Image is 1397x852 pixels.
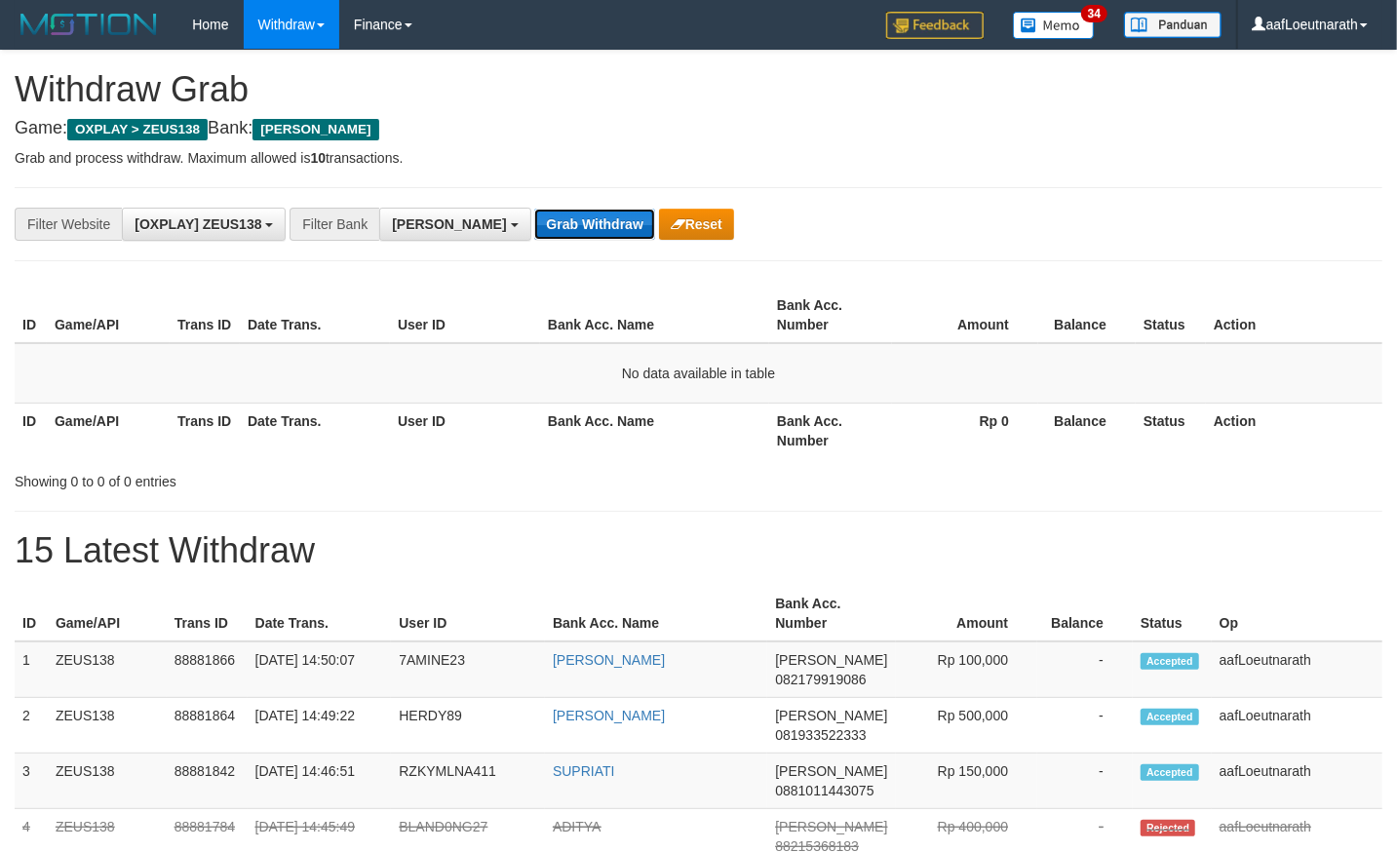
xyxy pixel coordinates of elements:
[775,727,866,743] span: Copy 081933522333 to clipboard
[15,208,122,241] div: Filter Website
[886,12,984,39] img: Feedback.jpg
[248,754,392,809] td: [DATE] 14:46:51
[390,288,540,343] th: User ID
[767,586,895,641] th: Bank Acc. Number
[553,708,665,723] a: [PERSON_NAME]
[391,698,545,754] td: HERDY89
[1124,12,1222,38] img: panduan.png
[15,343,1382,404] td: No data available in table
[1141,764,1199,781] span: Accepted
[534,209,654,240] button: Grab Withdraw
[1133,586,1212,641] th: Status
[1136,288,1206,343] th: Status
[1037,754,1133,809] td: -
[47,288,170,343] th: Game/API
[379,208,530,241] button: [PERSON_NAME]
[167,698,248,754] td: 88881864
[15,70,1382,109] h1: Withdraw Grab
[659,209,734,240] button: Reset
[310,150,326,166] strong: 10
[390,403,540,458] th: User ID
[122,208,286,241] button: [OXPLAY] ZEUS138
[15,403,47,458] th: ID
[391,641,545,698] td: 7AMINE23
[769,403,892,458] th: Bank Acc. Number
[892,403,1038,458] th: Rp 0
[553,763,615,779] a: SUPRIATI
[15,288,47,343] th: ID
[15,531,1382,570] h1: 15 Latest Withdraw
[1212,641,1382,698] td: aafLoeutnarath
[47,403,170,458] th: Game/API
[769,288,892,343] th: Bank Acc. Number
[1141,820,1195,836] span: Rejected
[240,288,390,343] th: Date Trans.
[240,403,390,458] th: Date Trans.
[15,148,1382,168] p: Grab and process withdraw. Maximum allowed is transactions.
[553,819,601,834] a: ADITYA
[48,754,167,809] td: ZEUS138
[1136,403,1206,458] th: Status
[1212,586,1382,641] th: Op
[15,754,48,809] td: 3
[170,403,240,458] th: Trans ID
[15,586,48,641] th: ID
[775,763,887,779] span: [PERSON_NAME]
[540,288,769,343] th: Bank Acc. Name
[775,708,887,723] span: [PERSON_NAME]
[1038,403,1136,458] th: Balance
[1212,754,1382,809] td: aafLoeutnarath
[896,586,1038,641] th: Amount
[15,641,48,698] td: 1
[135,216,261,232] span: [OXPLAY] ZEUS138
[15,10,163,39] img: MOTION_logo.png
[545,586,767,641] th: Bank Acc. Name
[1141,709,1199,725] span: Accepted
[896,698,1038,754] td: Rp 500,000
[15,119,1382,138] h4: Game: Bank:
[252,119,378,140] span: [PERSON_NAME]
[48,641,167,698] td: ZEUS138
[15,698,48,754] td: 2
[48,586,167,641] th: Game/API
[540,403,769,458] th: Bank Acc. Name
[775,672,866,687] span: Copy 082179919086 to clipboard
[896,641,1038,698] td: Rp 100,000
[1081,5,1107,22] span: 34
[248,698,392,754] td: [DATE] 14:49:22
[775,819,887,834] span: [PERSON_NAME]
[167,641,248,698] td: 88881866
[1212,698,1382,754] td: aafLoeutnarath
[1037,586,1133,641] th: Balance
[775,783,873,798] span: Copy 0881011443075 to clipboard
[553,652,665,668] a: [PERSON_NAME]
[248,641,392,698] td: [DATE] 14:50:07
[1038,288,1136,343] th: Balance
[1037,641,1133,698] td: -
[1206,403,1382,458] th: Action
[1013,12,1095,39] img: Button%20Memo.svg
[775,652,887,668] span: [PERSON_NAME]
[892,288,1038,343] th: Amount
[1141,653,1199,670] span: Accepted
[1037,698,1133,754] td: -
[67,119,208,140] span: OXPLAY > ZEUS138
[290,208,379,241] div: Filter Bank
[391,754,545,809] td: RZKYMLNA411
[1206,288,1382,343] th: Action
[15,464,567,491] div: Showing 0 to 0 of 0 entries
[48,698,167,754] td: ZEUS138
[896,754,1038,809] td: Rp 150,000
[392,216,506,232] span: [PERSON_NAME]
[167,754,248,809] td: 88881842
[170,288,240,343] th: Trans ID
[391,586,545,641] th: User ID
[248,586,392,641] th: Date Trans.
[167,586,248,641] th: Trans ID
